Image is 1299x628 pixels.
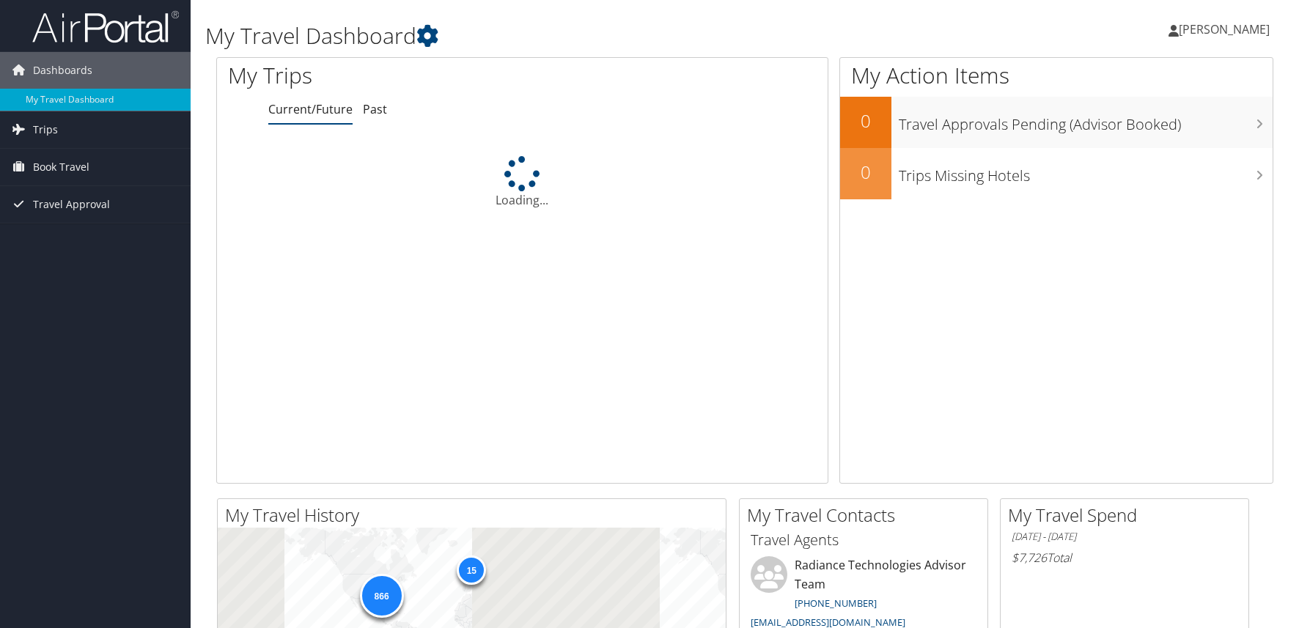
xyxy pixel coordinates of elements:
[840,148,1273,199] a: 0Trips Missing Hotels
[747,503,987,528] h2: My Travel Contacts
[217,156,828,209] div: Loading...
[751,530,976,550] h3: Travel Agents
[359,574,403,618] div: 866
[1008,503,1248,528] h2: My Travel Spend
[33,186,110,223] span: Travel Approval
[1179,21,1270,37] span: [PERSON_NAME]
[33,52,92,89] span: Dashboards
[33,149,89,185] span: Book Travel
[1012,530,1237,544] h6: [DATE] - [DATE]
[225,503,726,528] h2: My Travel History
[840,108,891,133] h2: 0
[1012,550,1047,566] span: $7,726
[268,101,353,117] a: Current/Future
[1169,7,1284,51] a: [PERSON_NAME]
[840,97,1273,148] a: 0Travel Approvals Pending (Advisor Booked)
[32,10,179,44] img: airportal-logo.png
[795,596,877,610] a: [PHONE_NUMBER]
[457,555,486,585] div: 15
[840,60,1273,91] h1: My Action Items
[899,107,1273,135] h3: Travel Approvals Pending (Advisor Booked)
[899,158,1273,186] h3: Trips Missing Hotels
[363,101,387,117] a: Past
[205,21,924,51] h1: My Travel Dashboard
[840,160,891,185] h2: 0
[33,111,58,148] span: Trips
[228,60,562,91] h1: My Trips
[1012,550,1237,566] h6: Total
